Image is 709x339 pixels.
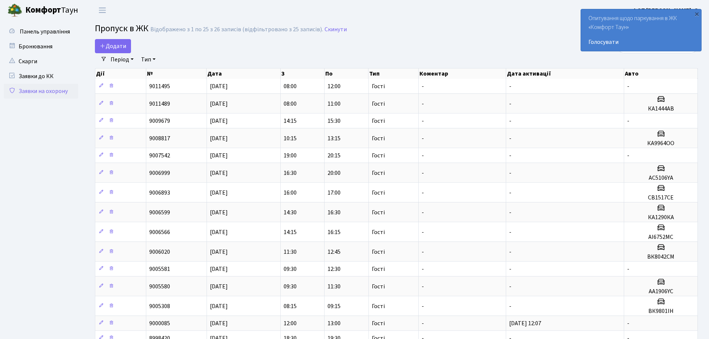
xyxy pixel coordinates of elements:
span: - [422,169,424,177]
span: - [509,228,511,236]
span: - [509,302,511,310]
span: - [627,82,629,90]
span: 9006566 [149,228,170,236]
span: 13:00 [328,319,341,327]
span: - [422,151,424,160]
span: Гості [372,170,385,176]
span: 9005308 [149,302,170,310]
span: 9007542 [149,151,170,160]
span: - [509,189,511,197]
span: [DATE] [210,282,228,291]
span: 9009679 [149,117,170,125]
span: [DATE] [210,302,228,310]
th: З [281,68,325,79]
span: - [422,228,424,236]
h5: ВК8042СМ [627,253,694,260]
span: Гості [372,284,385,290]
span: [DATE] [210,151,228,160]
th: Дата активації [506,68,624,79]
span: 10:15 [284,134,297,143]
h5: СВ1517СЕ [627,194,694,201]
span: [DATE] [210,134,228,143]
span: 12:45 [328,248,341,256]
span: Гості [372,83,385,89]
span: - [509,169,511,177]
span: - [627,151,629,160]
span: - [422,208,424,217]
span: 9006599 [149,208,170,217]
span: - [509,248,511,256]
span: Гості [372,135,385,141]
span: Гості [372,118,385,124]
span: - [509,134,511,143]
span: 9005581 [149,265,170,273]
span: 9006893 [149,189,170,197]
span: 14:15 [284,117,297,125]
a: Тип [138,53,159,66]
span: - [509,151,511,160]
span: [DATE] [210,248,228,256]
b: Комфорт [25,4,61,16]
span: 20:00 [328,169,341,177]
h5: КА1290КА [627,214,694,221]
h5: КА9964ОО [627,140,694,147]
span: 11:30 [284,248,297,256]
a: Період [108,53,137,66]
span: 20:15 [328,151,341,160]
span: Гості [372,210,385,215]
h5: ВК9801ІH [627,308,694,315]
span: 16:30 [284,169,297,177]
img: logo.png [7,3,22,18]
span: - [422,134,424,143]
span: - [422,117,424,125]
th: Тип [368,68,418,79]
span: 9006999 [149,169,170,177]
span: 09:30 [284,282,297,291]
span: Пропуск в ЖК [95,22,148,35]
span: 9005580 [149,282,170,291]
a: ФОП [PERSON_NAME]. О. [632,6,700,15]
span: 11:00 [328,100,341,108]
span: - [627,265,629,273]
span: 12:00 [284,319,297,327]
button: Переключити навігацію [93,4,112,16]
span: 16:00 [284,189,297,197]
span: [DATE] [210,265,228,273]
span: 16:30 [328,208,341,217]
span: 13:15 [328,134,341,143]
span: - [509,82,511,90]
span: Панель управління [20,28,70,36]
span: 08:15 [284,302,297,310]
span: Гості [372,229,385,235]
span: [DATE] 12:07 [509,319,541,327]
span: - [422,265,424,273]
h5: АА1906YC [627,288,694,295]
a: Скинути [325,26,347,33]
span: 9006020 [149,248,170,256]
span: 09:15 [328,302,341,310]
div: Опитування щодо паркування в ЖК «Комфорт Таун» [581,9,701,51]
th: Дії [95,68,146,79]
span: - [627,319,629,327]
span: - [422,282,424,291]
span: 14:30 [284,208,297,217]
span: [DATE] [210,117,228,125]
span: - [627,117,629,125]
a: Заявки до КК [4,69,78,84]
th: Коментар [419,68,506,79]
span: 14:15 [284,228,297,236]
a: Скарги [4,54,78,69]
span: [DATE] [210,208,228,217]
span: [DATE] [210,82,228,90]
span: 12:30 [328,265,341,273]
span: - [509,265,511,273]
span: [DATE] [210,169,228,177]
span: - [422,82,424,90]
div: × [693,10,700,17]
span: Гості [372,249,385,255]
span: Таун [25,4,78,17]
span: - [509,208,511,217]
span: [DATE] [210,228,228,236]
span: Гості [372,101,385,107]
span: [DATE] [210,319,228,327]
